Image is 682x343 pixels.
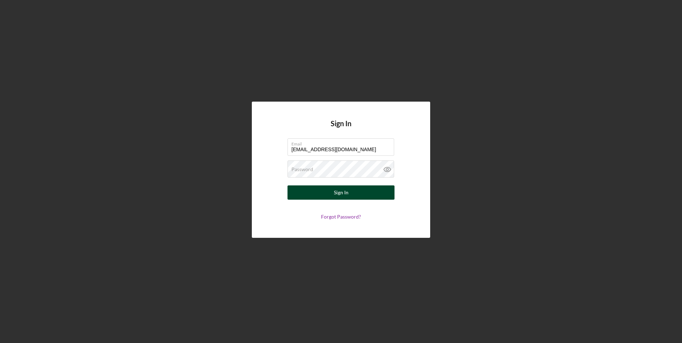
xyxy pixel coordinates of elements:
[291,139,394,147] label: Email
[321,214,361,220] a: Forgot Password?
[331,119,351,138] h4: Sign In
[334,185,348,200] div: Sign In
[291,167,313,172] label: Password
[287,185,395,200] button: Sign In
